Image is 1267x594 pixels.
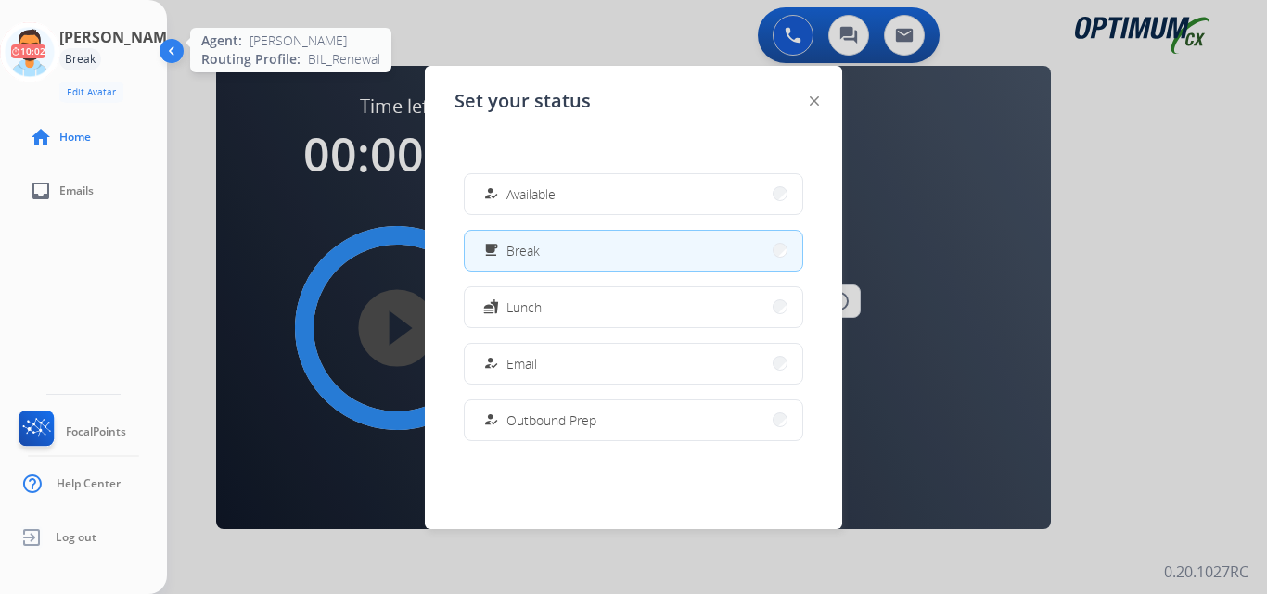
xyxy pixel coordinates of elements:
[57,476,121,491] span: Help Center
[201,50,301,69] span: Routing Profile:
[483,186,499,202] mat-icon: how_to_reg
[506,297,542,317] span: Lunch
[250,32,347,50] span: [PERSON_NAME]
[30,180,52,202] mat-icon: inbox
[483,299,499,315] mat-icon: fastfood
[201,32,242,50] span: Agent:
[59,82,123,103] button: Edit Avatar
[483,356,499,372] mat-icon: how_to_reg
[59,26,180,48] h3: [PERSON_NAME]
[506,354,537,373] span: Email
[483,243,499,259] mat-icon: free_breakfast
[66,424,126,439] span: FocalPoints
[810,96,819,106] img: close-button
[1164,561,1248,583] p: 0.20.1027RC
[15,411,126,453] a: FocalPoints
[59,48,101,70] div: Break
[465,287,802,327] button: Lunch
[59,183,94,198] span: Emails
[506,241,540,260] span: Break
[56,530,96,545] span: Log out
[483,412,499,428] mat-icon: how_to_reg
[59,130,91,145] span: Home
[465,400,802,440] button: Outbound Prep
[30,126,52,148] mat-icon: home
[506,411,596,430] span: Outbound Prep
[308,50,380,69] span: BIL_Renewal
[454,88,591,114] span: Set your status
[465,174,802,214] button: Available
[465,344,802,384] button: Email
[506,184,556,204] span: Available
[465,231,802,271] button: Break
